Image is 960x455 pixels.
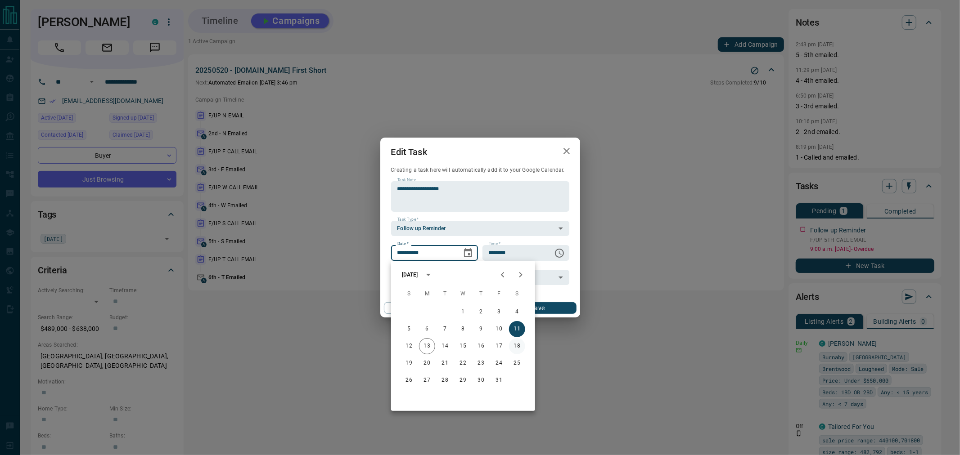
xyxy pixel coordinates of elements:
span: Thursday [473,285,489,303]
button: 4 [509,304,525,320]
button: 5 [401,321,417,337]
button: Choose time, selected time is 9:00 AM [550,244,568,262]
span: Sunday [401,285,417,303]
h2: Edit Task [380,138,438,166]
button: 31 [491,372,507,388]
button: 23 [473,355,489,371]
button: Next month [512,266,530,284]
span: Friday [491,285,507,303]
label: Task Note [397,177,416,183]
button: 9 [473,321,489,337]
label: Task Type [397,217,419,223]
button: 14 [437,338,453,354]
span: Monday [419,285,435,303]
button: 28 [437,372,453,388]
label: Time [489,241,500,247]
button: 8 [455,321,471,337]
button: 21 [437,355,453,371]
button: 17 [491,338,507,354]
button: 27 [419,372,435,388]
button: 25 [509,355,525,371]
button: 18 [509,338,525,354]
button: Previous month [494,266,512,284]
button: 2 [473,304,489,320]
button: 15 [455,338,471,354]
button: 30 [473,372,489,388]
button: 19 [401,355,417,371]
button: Cancel [384,302,461,314]
button: calendar view is open, switch to year view [421,267,436,282]
div: [DATE] [402,271,418,279]
p: Creating a task here will automatically add it to your Google Calendar. [391,166,569,174]
button: 1 [455,304,471,320]
span: Wednesday [455,285,471,303]
button: 29 [455,372,471,388]
button: 16 [473,338,489,354]
button: 6 [419,321,435,337]
button: 11 [509,321,525,337]
button: 22 [455,355,471,371]
button: 13 [419,338,435,354]
div: Follow up Reminder [391,221,569,236]
button: Choose date, selected date is Oct 11, 2025 [459,244,477,262]
button: Save [499,302,576,314]
button: 26 [401,372,417,388]
button: 24 [491,355,507,371]
button: 7 [437,321,453,337]
span: Tuesday [437,285,453,303]
button: 20 [419,355,435,371]
button: 3 [491,304,507,320]
button: 12 [401,338,417,354]
label: Date [397,241,409,247]
button: 10 [491,321,507,337]
span: Saturday [509,285,525,303]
